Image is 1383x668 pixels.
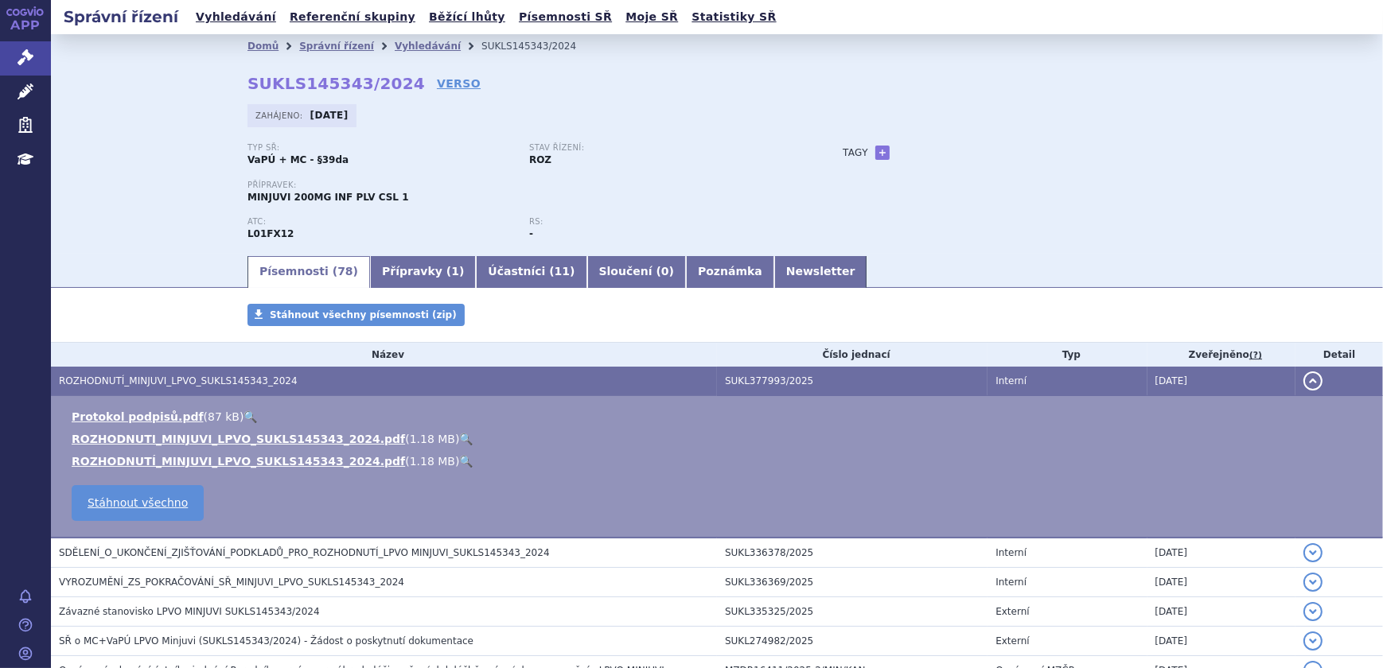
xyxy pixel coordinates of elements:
th: Detail [1295,343,1383,367]
span: Externí [995,606,1029,617]
th: Zveřejněno [1147,343,1296,367]
li: SUKLS145343/2024 [481,34,597,58]
span: Interní [995,577,1027,588]
h2: Správní řízení [51,6,191,28]
a: Protokol podpisů.pdf [72,410,204,423]
a: Newsletter [774,256,867,288]
button: detail [1303,371,1323,390]
p: Stav řízení: [529,143,795,153]
span: 1 [451,265,459,278]
li: ( ) [72,409,1367,425]
a: ROZHODNUTÍ_MINJUVI_LPVO_SUKLS145343_2024.pdf [72,455,405,468]
li: ( ) [72,431,1367,447]
a: VERSO [437,76,481,91]
a: Statistiky SŘ [687,6,781,28]
td: SUKL377993/2025 [717,367,988,396]
span: MINJUVI 200MG INF PLV CSL 1 [247,192,409,203]
a: Správní řízení [299,41,374,52]
span: 0 [661,265,669,278]
span: Závazné stanovisko LPVO MINJUVI SUKLS145343/2024 [59,606,320,617]
a: Přípravky (1) [370,256,476,288]
span: VYROZUMĚNÍ_ZS_POKRAČOVÁNÍ_SŘ_MINJUVI_LPVO_SUKLS145343_2024 [59,577,404,588]
a: 🔍 [243,410,257,423]
a: Vyhledávání [191,6,281,28]
li: ( ) [72,453,1367,469]
a: Vyhledávání [395,41,461,52]
td: SUKL274982/2025 [717,627,988,656]
p: Typ SŘ: [247,143,513,153]
strong: [DATE] [310,110,349,121]
span: 87 kB [208,410,240,423]
a: + [875,146,890,160]
span: ROZHODNUTÍ_MINJUVI_LPVO_SUKLS145343_2024 [59,375,298,386]
span: 1.18 MB [410,455,455,468]
td: SUKL335325/2025 [717,597,988,627]
th: Název [51,343,717,367]
strong: TAFASITAMAB [247,228,294,239]
a: 🔍 [459,455,473,468]
a: ROZHODNUTI_MINJUVI_LPVO_SUKLS145343_2024.pdf [72,433,405,445]
td: [DATE] [1147,538,1296,568]
span: 1.18 MB [410,433,455,445]
span: Zahájeno: [255,109,306,122]
td: [DATE] [1147,597,1296,627]
td: SUKL336369/2025 [717,568,988,597]
span: 78 [337,265,353,278]
td: SUKL336378/2025 [717,538,988,568]
td: [DATE] [1147,367,1296,396]
a: Domů [247,41,279,52]
a: Písemnosti (78) [247,256,370,288]
h3: Tagy [843,143,868,162]
a: Referenční skupiny [285,6,420,28]
a: Účastníci (11) [476,256,586,288]
p: ATC: [247,217,513,227]
span: SŘ o MC+VaPÚ LPVO Minjuvi (SUKLS145343/2024) - Žádost o poskytnutí dokumentace [59,635,473,647]
strong: - [529,228,533,239]
span: Interní [995,547,1027,558]
button: detail [1303,543,1323,562]
button: detail [1303,631,1323,651]
strong: VaPÚ + MC - §39da [247,154,349,165]
strong: ROZ [529,154,551,165]
td: [DATE] [1147,568,1296,597]
a: Moje SŘ [621,6,683,28]
button: detail [1303,602,1323,621]
button: detail [1303,573,1323,592]
a: Poznámka [686,256,774,288]
span: 11 [555,265,570,278]
a: Běžící lhůty [424,6,510,28]
th: Typ [988,343,1147,367]
th: Číslo jednací [717,343,988,367]
span: Externí [995,635,1029,647]
span: Stáhnout všechny písemnosti (zip) [270,309,457,320]
strong: SUKLS145343/2024 [247,74,425,93]
abbr: (?) [1249,350,1262,361]
a: 🔍 [459,433,473,445]
a: Stáhnout všechny písemnosti (zip) [247,304,465,326]
td: [DATE] [1147,627,1296,656]
span: Interní [995,375,1027,386]
a: Sloučení (0) [587,256,686,288]
a: Stáhnout všechno [72,485,204,521]
span: SDĚLENÍ_O_UKONČENÍ_ZJIŠŤOVÁNÍ_PODKLADŮ_PRO_ROZHODNUTÍ_LPVO MINJUVI_SUKLS145343_2024 [59,547,550,558]
p: Přípravek: [247,181,811,190]
a: Písemnosti SŘ [514,6,617,28]
p: RS: [529,217,795,227]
